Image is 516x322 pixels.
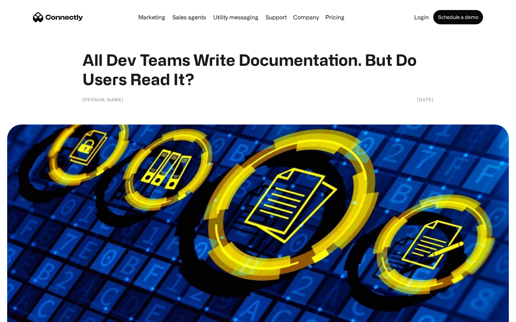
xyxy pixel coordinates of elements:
[7,309,43,319] aside: Language selected: English
[263,14,290,20] a: Support
[417,96,434,103] div: [DATE]
[135,14,168,20] a: Marketing
[322,14,347,20] a: Pricing
[14,309,43,319] ul: Language list
[433,10,483,24] a: Schedule a demo
[82,96,124,103] div: [PERSON_NAME]
[169,14,209,20] a: Sales agents
[210,14,261,20] a: Utility messaging
[411,14,432,20] a: Login
[82,50,434,89] h1: All Dev Teams Write Documentation. But Do Users Read It?
[293,12,319,22] div: Company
